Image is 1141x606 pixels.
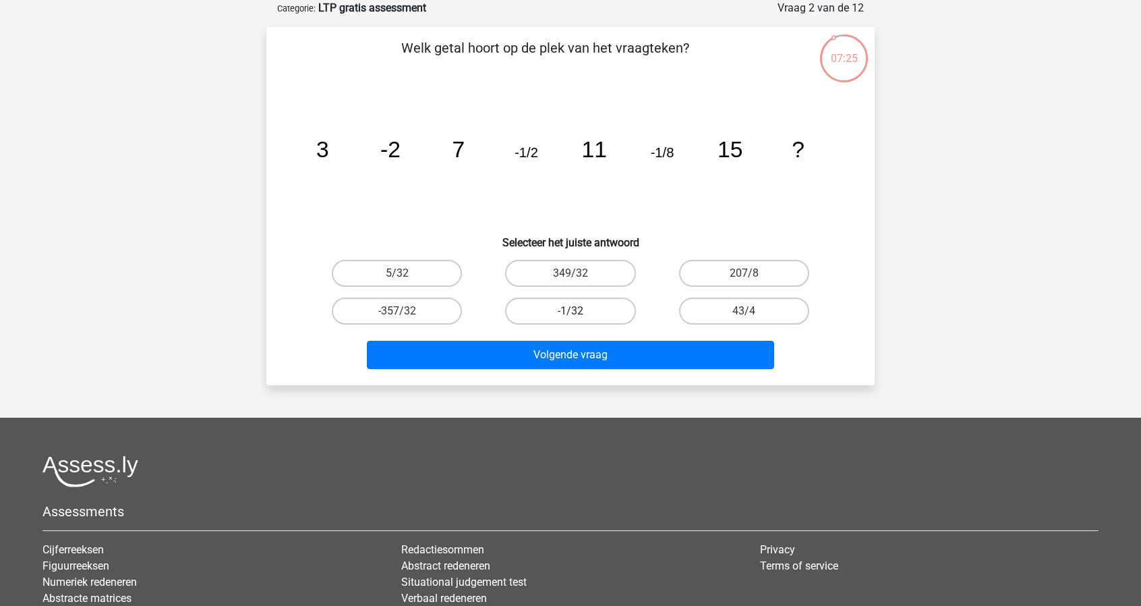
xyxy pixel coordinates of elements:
[679,298,809,325] label: 43/4
[318,1,426,14] strong: LTP gratis assessment
[582,137,607,162] tspan: 11
[401,543,484,556] a: Redactiesommen
[505,260,635,287] label: 349/32
[42,456,138,487] img: Assessly logo
[760,559,838,572] a: Terms of service
[401,592,487,605] a: Verbaal redeneren
[316,137,329,162] tspan: 3
[718,137,742,162] tspan: 15
[679,260,809,287] label: 207/8
[42,559,109,572] a: Figuurreeksen
[288,225,853,249] h6: Selecteer het juiste antwoord
[452,137,465,162] tspan: 7
[505,298,635,325] label: -1/32
[819,33,869,67] div: 07:25
[332,260,462,287] label: 5/32
[42,592,131,605] a: Abstracte matrices
[42,503,1099,520] h5: Assessments
[42,576,137,588] a: Numeriek redeneren
[792,137,804,162] tspan: ?
[277,3,316,13] small: Categorie:
[380,137,401,162] tspan: -2
[515,145,538,160] tspan: -1/2
[401,559,490,572] a: Abstract redeneren
[401,576,527,588] a: Situational judgement test
[760,543,795,556] a: Privacy
[332,298,462,325] label: -357/32
[651,145,674,160] tspan: -1/8
[42,543,104,556] a: Cijferreeksen
[367,341,775,369] button: Volgende vraag
[288,38,802,78] p: Welk getal hoort op de plek van het vraagteken?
